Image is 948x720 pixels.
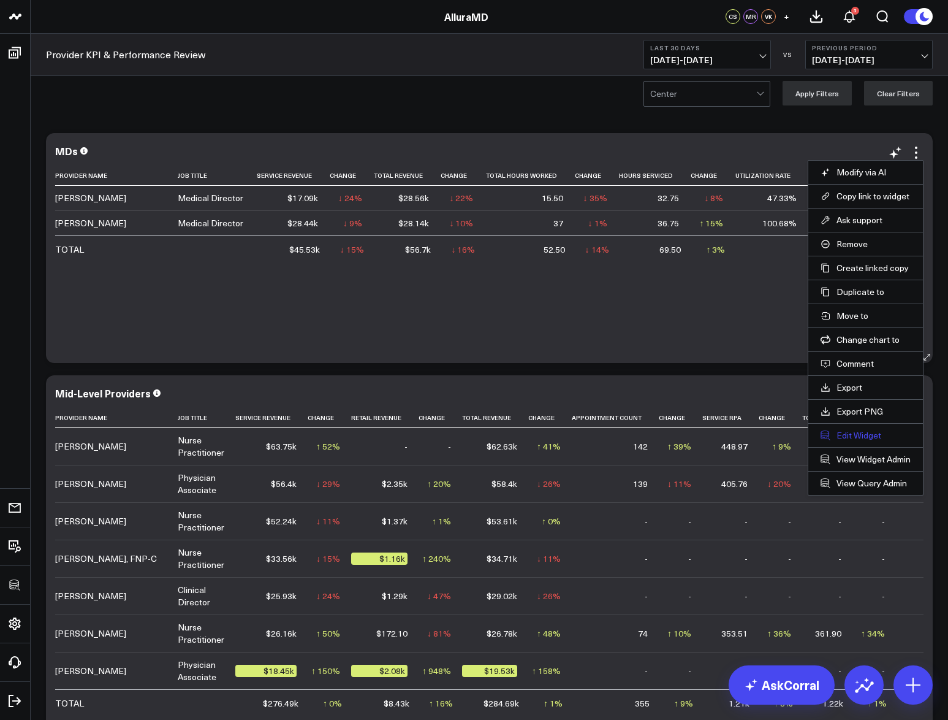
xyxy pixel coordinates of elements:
button: Change chart to [821,334,911,345]
div: MDs [55,144,78,158]
th: Job Title [178,408,235,428]
div: 139 [633,478,648,490]
div: $18.45k [235,665,297,677]
div: - [645,590,648,602]
a: Provider KPI & Performance Review [46,48,205,61]
div: - [788,553,791,565]
div: $33.56k [266,553,297,565]
th: Change [419,408,462,428]
button: Last 30 Days[DATE]-[DATE] [643,40,771,69]
div: - [788,665,791,677]
div: $34.71k [487,553,517,565]
th: Change [759,408,802,428]
th: Change [440,166,484,186]
div: - [448,440,451,453]
div: MR [743,9,758,24]
div: ↑ 158% [532,665,561,677]
th: Job Title [178,166,256,186]
div: $63.75k [266,440,297,453]
div: ↓ 11% [667,478,691,490]
span: [DATE] - [DATE] [812,55,926,65]
div: $28.14k [398,217,429,229]
div: 32.75 [658,192,679,204]
div: ↓ 9% [343,217,362,229]
button: Previous Period[DATE]-[DATE] [805,40,933,69]
div: ↓ 20% [767,478,791,490]
a: View Widget Admin [821,454,911,465]
div: 405.76 [721,478,748,490]
th: Utilization Rate [734,166,808,186]
div: ↓ 26% [537,478,561,490]
div: Medical Director [178,192,243,204]
div: $28.56k [398,192,429,204]
div: ↑ 0% [542,515,561,527]
div: $26.16k [266,627,297,640]
button: Remove [821,239,911,250]
div: - [745,590,748,602]
b: Last 30 Days [650,44,764,52]
div: 15.50 [542,192,563,204]
div: ↓ 11% [316,515,340,527]
div: ↑ 20% [427,478,451,490]
div: $56.7k [405,243,431,256]
div: - [838,665,841,677]
div: $8.43k [384,697,409,710]
div: Nurse Practitioner [178,546,224,571]
div: 100.68% [762,217,797,229]
div: [PERSON_NAME] [55,590,126,602]
button: Comment [821,358,911,369]
th: Change [690,166,734,186]
div: [PERSON_NAME], FNP-C [55,553,157,565]
th: Change [329,166,373,186]
th: Appointment Count [572,408,659,428]
div: ↓ 16% [451,243,475,256]
button: Move to [821,310,911,321]
a: Export PNG [821,406,911,417]
div: - [688,665,691,677]
div: - [882,515,885,527]
div: ↑ 0% [323,697,342,710]
button: + [779,9,794,24]
div: ↑ 34% [861,627,885,640]
div: - [688,515,691,527]
div: $17.09k [287,192,318,204]
div: [PERSON_NAME] [55,665,126,677]
div: $62.63k [487,440,517,453]
th: Provider Name [55,408,178,428]
div: ↑ 36% [767,627,791,640]
div: - [882,665,885,677]
div: ↓ 35% [583,192,607,204]
div: 142 [633,440,648,453]
div: Physician Associate [178,472,224,496]
div: ↓ 10% [449,217,473,229]
div: ↓ 26% [537,590,561,602]
div: - [838,553,841,565]
div: [PERSON_NAME] [55,515,126,527]
div: $52.24k [266,515,297,527]
div: [PERSON_NAME] [55,478,126,490]
div: - [882,590,885,602]
th: Provider Name [55,166,178,186]
button: Copy link to widget [821,191,911,202]
div: 361.90 [815,627,841,640]
div: ↑ 948% [422,665,451,677]
button: Ask support [821,215,911,226]
button: Edit Widget [821,430,911,441]
th: Total Rpa [802,408,852,428]
div: [PERSON_NAME] [55,440,126,453]
div: ↑ 39% [667,440,691,453]
div: - [645,553,648,565]
div: Medical Director [178,217,243,229]
th: Total Revenue [462,408,528,428]
th: Change [308,408,351,428]
th: Hours Serviced [618,166,691,186]
div: - [745,553,748,565]
div: 448.97 [721,440,748,453]
div: Nurse Practitioner [178,434,224,459]
div: VS [777,51,799,58]
div: $284.69k [483,697,519,710]
div: - [645,665,648,677]
th: Service Revenue [235,408,308,428]
div: Nurse Practitioner [178,621,224,646]
div: [PERSON_NAME] [55,192,126,204]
